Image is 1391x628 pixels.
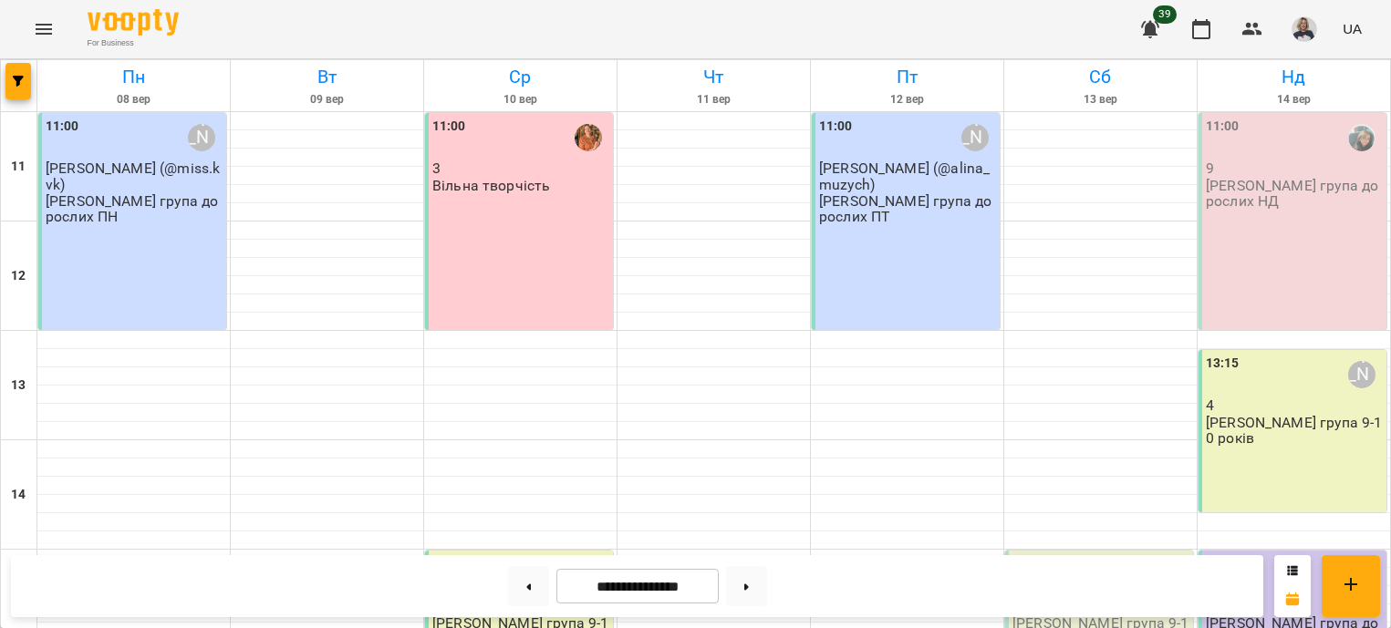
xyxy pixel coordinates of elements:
[575,124,602,151] img: Зуєва Віта
[432,178,550,193] p: Вільна творчість
[1007,91,1194,108] h6: 13 вер
[11,266,26,286] h6: 12
[1200,91,1387,108] h6: 14 вер
[46,160,220,192] span: [PERSON_NAME] (@miss.kvk)
[1343,19,1362,38] span: UA
[819,193,996,225] p: [PERSON_NAME] група дорослих ПТ
[1007,63,1194,91] h6: Сб
[46,193,223,225] p: [PERSON_NAME] група дорослих ПН
[11,376,26,396] h6: 13
[1206,354,1240,374] label: 13:15
[814,63,1001,91] h6: Пт
[819,160,990,192] span: [PERSON_NAME] (@alina_muzych)
[46,117,79,137] label: 11:00
[819,117,853,137] label: 11:00
[188,124,215,151] div: Віолетта
[814,91,1001,108] h6: 12 вер
[234,63,420,91] h6: Вт
[1335,12,1369,46] button: UA
[88,9,179,36] img: Voopty Logo
[1348,361,1375,388] div: Іра Дудка
[1348,124,1375,151] img: Гумінська Оля
[1292,16,1317,42] img: 60ff81f660890b5dd62a0e88b2ac9d82.jpg
[11,157,26,177] h6: 11
[11,485,26,505] h6: 14
[1200,63,1387,91] h6: Нд
[1206,415,1383,447] p: [PERSON_NAME] група 9-10 років
[961,124,989,151] div: Віолетта
[1153,5,1177,24] span: 39
[1206,160,1383,176] p: 9
[234,91,420,108] h6: 09 вер
[22,7,66,51] button: Menu
[432,117,466,137] label: 11:00
[427,91,614,108] h6: 10 вер
[1206,117,1240,137] label: 11:00
[620,63,807,91] h6: Чт
[620,91,807,108] h6: 11 вер
[88,37,179,49] span: For Business
[40,91,227,108] h6: 08 вер
[1206,178,1383,210] p: [PERSON_NAME] група дорослих НД
[427,63,614,91] h6: Ср
[432,160,609,176] p: 3
[40,63,227,91] h6: Пн
[1206,397,1383,413] p: 4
